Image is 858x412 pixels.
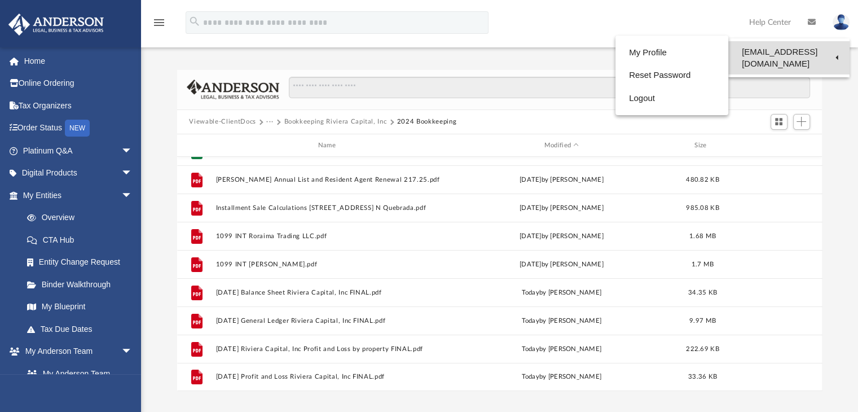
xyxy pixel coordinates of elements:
[152,16,166,29] i: menu
[16,318,149,340] a: Tax Due Dates
[688,374,716,380] span: 33.36 KB
[689,318,716,324] span: 9.97 MB
[615,64,728,87] a: Reset Password
[521,346,539,352] span: today
[615,41,728,64] a: My Profile
[448,316,675,326] div: by [PERSON_NAME]
[215,289,443,296] button: [DATE] Balance Sheet Riviera Capital, Inc FINAL.pdf
[215,233,443,240] button: 1099 INT Roraima Trading LLC.pdf
[289,77,809,98] input: Search files and folders
[16,251,149,274] a: Entity Change Request
[16,296,144,318] a: My Blueprint
[284,117,386,127] button: Bookkeeping Riviera Capital, Inc
[189,117,256,127] button: Viewable-ClientDocs
[8,117,149,140] a: Order StatusNEW
[215,204,443,212] button: Installment Sale Calculations [STREET_ADDRESS] N Quebrada.pdf
[521,318,539,324] span: today
[8,50,149,72] a: Home
[8,162,149,185] a: Digital Productsarrow_drop_down
[728,41,850,74] a: [EMAIL_ADDRESS][DOMAIN_NAME]
[688,290,716,296] span: 34.35 KB
[16,273,149,296] a: Binder Walkthrough
[448,175,675,185] div: [DATE] by [PERSON_NAME]
[16,229,149,251] a: CTA Hub
[448,288,675,298] div: by [PERSON_NAME]
[793,114,810,130] button: Add
[730,141,809,151] div: id
[177,157,822,391] div: grid
[686,177,719,183] span: 480.82 KB
[121,139,144,163] span: arrow_drop_down
[691,261,714,268] span: 1.7 MB
[5,14,107,36] img: Anderson Advisors Platinum Portal
[521,374,539,380] span: today
[680,141,725,151] div: Size
[215,261,443,268] button: 1099 INT [PERSON_NAME].pdf
[121,162,144,185] span: arrow_drop_down
[686,346,719,352] span: 222.69 KB
[8,94,149,117] a: Tax Organizers
[8,139,149,162] a: Platinum Q&Aarrow_drop_down
[448,231,675,242] div: [DATE] by [PERSON_NAME]
[8,340,144,363] a: My Anderson Teamarrow_drop_down
[448,260,675,270] div: [DATE] by [PERSON_NAME]
[121,184,144,207] span: arrow_drop_down
[188,15,201,28] i: search
[448,344,675,354] div: by [PERSON_NAME]
[689,233,716,239] span: 1.68 MB
[447,141,675,151] div: Modified
[397,117,456,127] button: 2024 Bookkeeping
[215,345,443,353] button: [DATE] Riviera Capital, Inc Profit and Loss by property FINAL.pdf
[521,290,539,296] span: today
[448,203,675,213] div: [DATE] by [PERSON_NAME]
[121,340,144,363] span: arrow_drop_down
[215,374,443,381] button: [DATE] Profit and Loss Riviera Capital, Inc FINAL.pdf
[833,14,850,30] img: User Pic
[615,87,728,110] a: Logout
[8,184,149,207] a: My Entitiesarrow_drop_down
[16,207,149,229] a: Overview
[215,317,443,325] button: [DATE] General Ledger Riviera Capital, Inc FINAL.pdf
[448,372,675,383] div: by [PERSON_NAME]
[182,141,210,151] div: id
[266,117,274,127] button: ···
[215,176,443,183] button: [PERSON_NAME] Annual List and Resident Agent Renewal 217.25.pdf
[686,205,719,211] span: 985.08 KB
[65,120,90,137] div: NEW
[16,362,138,385] a: My Anderson Team
[215,141,442,151] div: Name
[8,72,149,95] a: Online Ordering
[771,114,787,130] button: Switch to Grid View
[152,21,166,29] a: menu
